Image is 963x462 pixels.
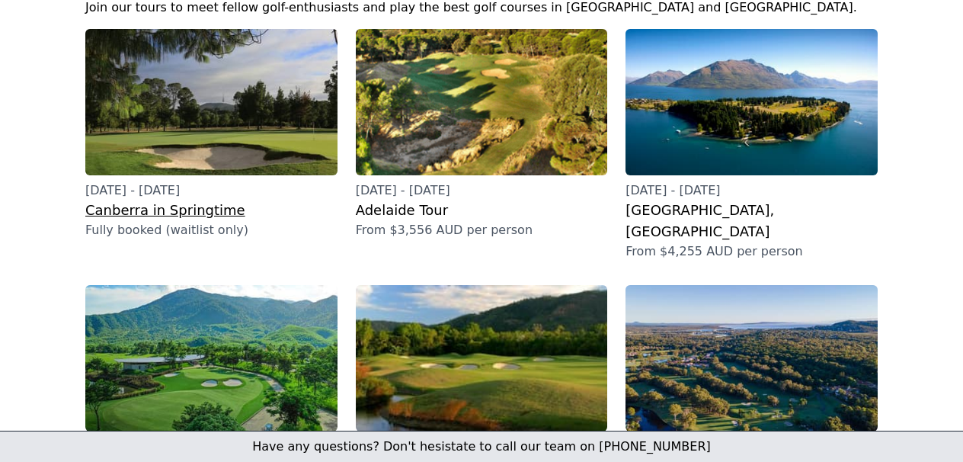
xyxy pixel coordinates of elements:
h2: Canberra in Springtime [85,200,338,221]
h2: Adelaide Tour [356,200,608,221]
a: [DATE] - [DATE]Canberra in SpringtimeFully booked (waitlist only) [85,29,338,239]
h2: [GEOGRAPHIC_DATA], [GEOGRAPHIC_DATA] [625,200,878,242]
p: Fully booked (waitlist only) [85,221,338,239]
p: [DATE] - [DATE] [85,181,338,200]
p: From $4,255 AUD per person [625,242,878,261]
a: [DATE] - [DATE]Adelaide TourFrom $3,556 AUD per person [356,29,608,239]
a: [DATE] - [DATE][GEOGRAPHIC_DATA], [GEOGRAPHIC_DATA]From $4,255 AUD per person [625,29,878,261]
p: From $3,556 AUD per person [356,221,608,239]
p: [DATE] - [DATE] [625,181,878,200]
p: [DATE] - [DATE] [356,181,608,200]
